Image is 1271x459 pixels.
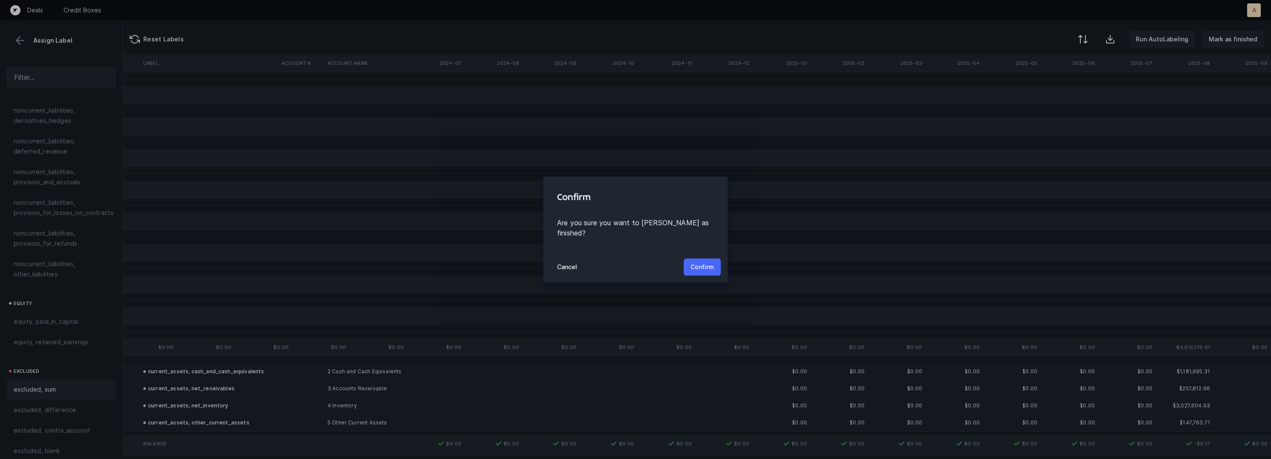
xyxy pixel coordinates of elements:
[543,177,728,218] div: Confirm
[691,262,714,272] p: Confirm
[550,259,584,276] button: Cancel
[557,262,577,272] p: Cancel
[543,218,728,252] div: Are you sure you want to [PERSON_NAME] as finished?
[684,259,721,276] button: Confirm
